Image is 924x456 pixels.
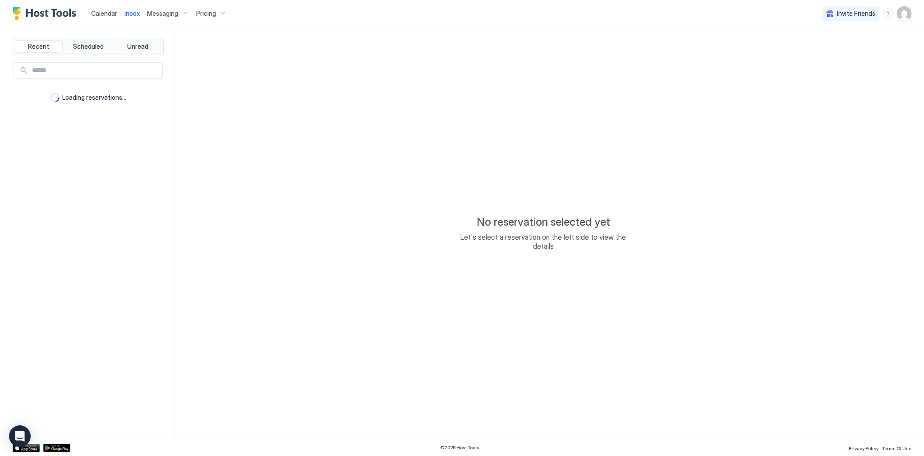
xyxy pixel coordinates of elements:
[13,7,80,20] a: Host Tools Logo
[196,9,216,18] span: Pricing
[114,40,161,53] button: Unread
[43,444,70,452] a: Google Play Store
[73,42,104,51] span: Scheduled
[13,444,40,452] a: App Store
[837,9,875,18] span: Invite Friends
[9,425,31,447] div: Open Intercom Messenger
[883,8,893,19] div: menu
[453,233,634,251] span: Let's select a reservation on the left side to view the details
[91,9,117,17] span: Calendar
[91,9,117,18] a: Calendar
[882,446,911,451] span: Terms Of Use
[51,93,60,102] div: loading
[849,443,878,452] a: Privacy Policy
[477,215,610,229] span: No reservation selected yet
[28,63,162,78] input: Input Field
[124,9,140,18] a: Inbox
[64,40,112,53] button: Scheduled
[147,9,178,18] span: Messaging
[124,9,140,17] span: Inbox
[440,445,479,451] span: © 2025 Host Tools
[13,38,164,55] div: tab-group
[28,42,49,51] span: Recent
[127,42,148,51] span: Unread
[15,40,63,53] button: Recent
[882,443,911,452] a: Terms Of Use
[897,6,911,21] div: User profile
[62,93,126,102] span: Loading reservations...
[849,446,878,451] span: Privacy Policy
